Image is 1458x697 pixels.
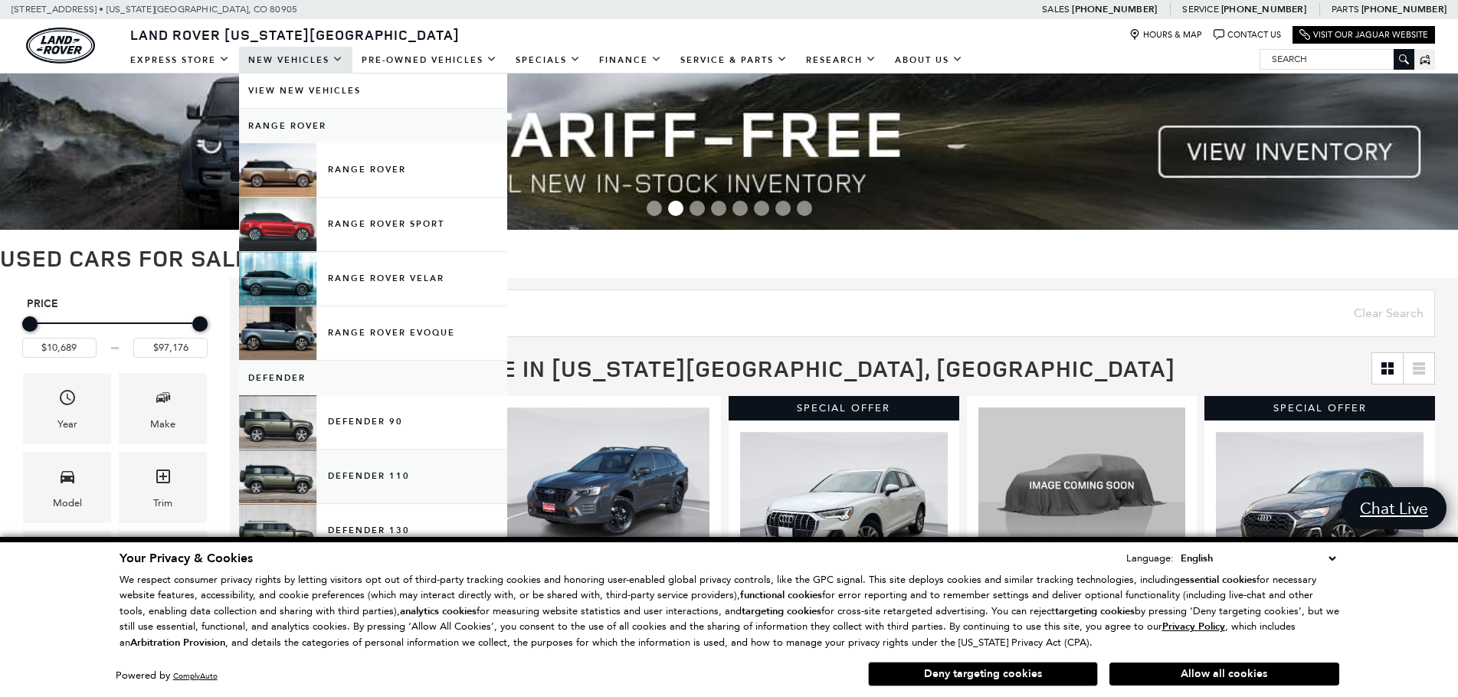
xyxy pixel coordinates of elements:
span: Go to slide 1 [647,201,662,216]
div: ModelModel [23,452,111,523]
div: Maximum Price [192,316,208,332]
a: [PHONE_NUMBER] [1072,3,1157,15]
span: Parts [1332,4,1359,15]
input: Minimum [22,338,97,358]
div: Language: [1126,553,1174,563]
span: Model [58,463,77,495]
a: Defender 110 [239,450,507,503]
u: Privacy Policy [1162,620,1225,633]
input: Maximum [133,338,208,358]
div: Minimum Price [22,316,38,332]
a: Defender 130 [239,504,507,558]
a: New Vehicles [239,47,352,74]
img: Land Rover [26,28,95,64]
div: FeaturesFeatures [23,531,111,602]
a: Privacy Policy [1162,620,1225,632]
strong: essential cookies [1180,573,1257,587]
a: View New Vehicles [239,74,507,108]
a: About Us [886,47,972,74]
a: Range Rover [239,143,507,197]
a: Visit Our Jaguar Website [1299,29,1428,41]
span: Go to slide 6 [754,201,769,216]
div: Year [57,416,77,433]
div: Price [22,311,208,358]
span: Sales [1042,4,1070,15]
span: Chat Live [1352,498,1436,519]
img: 2023 Audi Q3 Premium 1 [740,432,950,590]
a: EXPRESS STORE [121,47,239,74]
div: 1 / 2 [503,407,713,565]
div: 1 / 2 [740,432,950,590]
a: Defender 90 [239,395,507,449]
a: Finance [590,47,671,74]
a: [PHONE_NUMBER] [1221,3,1306,15]
strong: Arbitration Provision [130,636,225,650]
div: Special Offer [1204,396,1435,420]
a: Research [797,47,886,74]
a: Grid View [1372,353,1403,384]
a: Range Rover Sport [239,198,507,251]
a: Defender [239,361,507,395]
strong: analytics cookies [400,604,477,618]
span: Go to slide 4 [711,201,726,216]
span: Go to slide 7 [775,201,791,216]
a: [STREET_ADDRESS] • [US_STATE][GEOGRAPHIC_DATA], CO 80905 [11,4,297,15]
a: Land Rover [US_STATE][GEOGRAPHIC_DATA] [121,25,469,44]
div: FueltypeFueltype [119,531,207,602]
span: 40 Vehicles for Sale in [US_STATE][GEOGRAPHIC_DATA], [GEOGRAPHIC_DATA] [253,352,1175,384]
div: Special Offer [729,396,959,420]
a: Hours & Map [1129,29,1202,41]
h5: Price [27,297,203,311]
a: land-rover [26,28,95,64]
button: Deny targeting cookies [868,662,1098,686]
img: 2014 Ram 1500 Sport [978,407,1186,563]
span: Go to slide 5 [732,201,748,216]
nav: Main Navigation [121,47,972,74]
button: Allow all cookies [1109,663,1339,686]
div: 1 / 2 [1216,432,1426,590]
a: Range Rover [239,109,507,143]
a: Range Rover Evoque [239,306,507,360]
a: Service & Parts [671,47,797,74]
a: Chat Live [1342,487,1447,529]
span: Year [58,384,77,416]
span: Go to slide 2 [668,201,683,216]
img: 2022 Subaru Outback Wilderness 1 [503,407,713,565]
span: Make [154,384,172,416]
span: Service [1182,4,1218,15]
strong: targeting cookies [1055,604,1135,618]
div: YearYear [23,373,111,444]
img: 2024 Audi Q5 45 S line Premium 1 [1216,432,1426,590]
a: ComplyAuto [173,671,218,681]
a: Range Rover Velar [239,252,507,306]
span: Your Privacy & Cookies [120,550,253,567]
div: Trim [153,495,172,512]
div: Make [150,416,175,433]
div: TrimTrim [119,452,207,523]
select: Language Select [1177,550,1339,567]
a: Specials [506,47,590,74]
input: Search Inventory [253,290,1435,337]
input: Search [1260,50,1414,68]
strong: targeting cookies [742,604,821,618]
div: Model [53,495,82,512]
a: Contact Us [1214,29,1281,41]
a: Pre-Owned Vehicles [352,47,506,74]
span: Trim [154,463,172,495]
span: Go to slide 8 [797,201,812,216]
span: Land Rover [US_STATE][GEOGRAPHIC_DATA] [130,25,460,44]
strong: functional cookies [740,588,822,602]
div: MakeMake [119,373,207,444]
a: [PHONE_NUMBER] [1361,3,1447,15]
div: Powered by [116,671,218,681]
span: Go to slide 3 [690,201,705,216]
p: We respect consumer privacy rights by letting visitors opt out of third-party tracking cookies an... [120,572,1339,651]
